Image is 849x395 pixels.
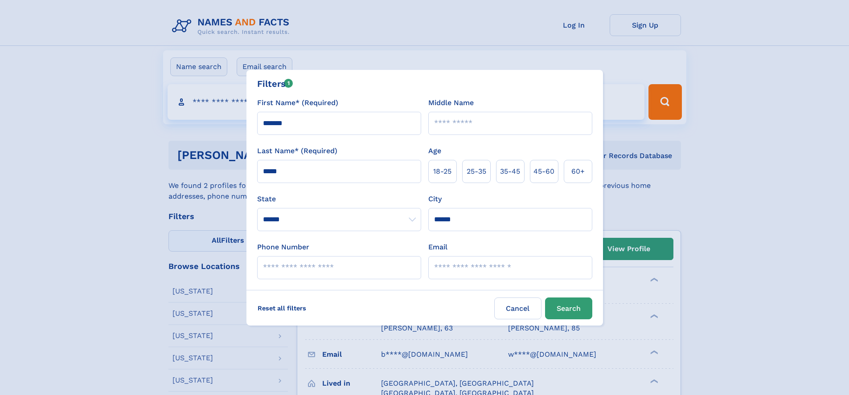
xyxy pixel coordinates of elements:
button: Search [545,297,592,319]
label: Reset all filters [252,297,312,319]
label: Last Name* (Required) [257,146,337,156]
label: Cancel [494,297,541,319]
label: Middle Name [428,98,474,108]
span: 45‑60 [533,166,554,177]
span: 18‑25 [433,166,451,177]
label: City [428,194,442,204]
label: First Name* (Required) [257,98,338,108]
label: Age [428,146,441,156]
div: Filters [257,77,293,90]
label: Phone Number [257,242,309,252]
label: Email [428,242,447,252]
span: 35‑45 [500,166,520,177]
label: State [257,194,421,204]
span: 25‑35 [467,166,486,177]
span: 60+ [571,166,585,177]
